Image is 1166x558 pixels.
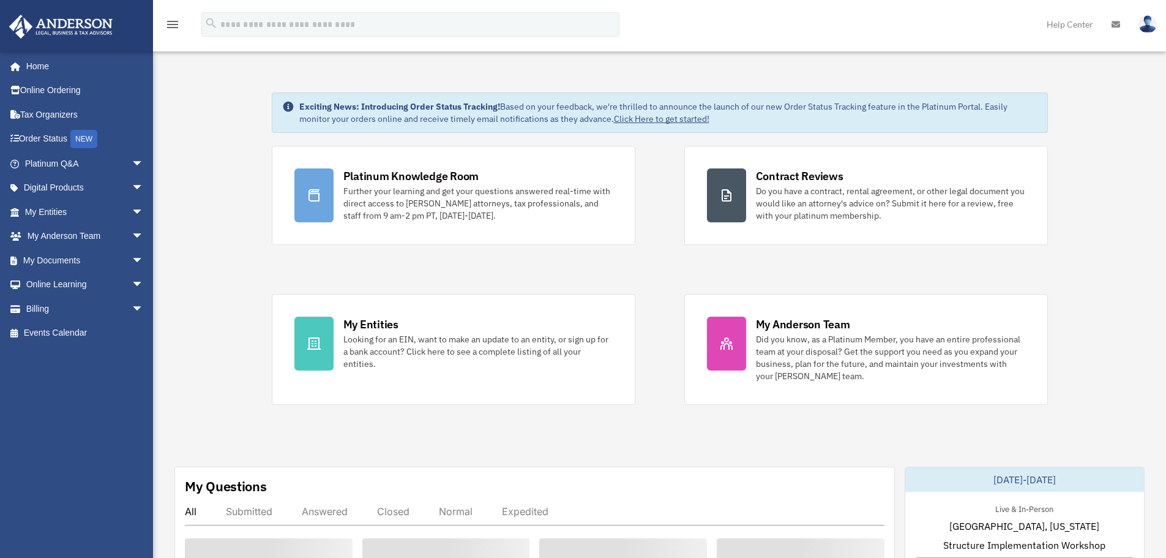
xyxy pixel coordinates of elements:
div: Further your learning and get your questions answered real-time with direct access to [PERSON_NAM... [343,185,613,222]
div: Did you know, as a Platinum Member, you have an entire professional team at your disposal? Get th... [756,333,1025,382]
a: My Entitiesarrow_drop_down [9,200,162,224]
a: Click Here to get started! [614,113,709,124]
a: Online Learningarrow_drop_down [9,273,162,297]
a: Tax Organizers [9,102,162,127]
a: Digital Productsarrow_drop_down [9,176,162,200]
div: All [185,505,196,518]
div: Based on your feedback, we're thrilled to announce the launch of our new Order Status Tracking fe... [299,100,1037,125]
div: My Questions [185,477,267,496]
span: arrow_drop_down [132,248,156,273]
div: Answered [302,505,348,518]
span: arrow_drop_down [132,296,156,322]
a: Platinum Q&Aarrow_drop_down [9,151,162,176]
div: NEW [70,130,97,148]
i: menu [165,17,180,32]
div: Expedited [502,505,548,518]
div: Submitted [226,505,272,518]
div: Looking for an EIN, want to make an update to an entity, or sign up for a bank account? Click her... [343,333,613,370]
span: Structure Implementation Workshop [943,538,1105,552]
div: My Anderson Team [756,317,850,332]
div: Do you have a contract, rental agreement, or other legal document you would like an attorney's ad... [756,185,1025,222]
img: User Pic [1138,15,1157,33]
div: Platinum Knowledge Room [343,168,479,184]
div: [DATE]-[DATE] [905,467,1144,492]
a: Home [9,54,156,78]
div: Live & In-Person [985,502,1063,515]
div: Contract Reviews [756,168,843,184]
a: Contract Reviews Do you have a contract, rental agreement, or other legal document you would like... [684,146,1048,245]
a: Online Ordering [9,78,162,103]
strong: Exciting News: Introducing Order Status Tracking! [299,101,500,112]
span: arrow_drop_down [132,224,156,249]
a: Events Calendar [9,321,162,345]
span: arrow_drop_down [132,200,156,225]
div: Closed [377,505,409,518]
a: My Entities Looking for an EIN, want to make an update to an entity, or sign up for a bank accoun... [272,294,635,405]
img: Anderson Advisors Platinum Portal [6,15,116,39]
a: menu [165,21,180,32]
a: My Documentsarrow_drop_down [9,248,162,273]
span: arrow_drop_down [132,176,156,201]
a: Billingarrow_drop_down [9,296,162,321]
a: Platinum Knowledge Room Further your learning and get your questions answered real-time with dire... [272,146,635,245]
div: Normal [439,505,473,518]
a: My Anderson Teamarrow_drop_down [9,224,162,249]
a: My Anderson Team Did you know, as a Platinum Member, you have an entire professional team at your... [684,294,1048,405]
span: [GEOGRAPHIC_DATA], [US_STATE] [949,519,1099,533]
span: arrow_drop_down [132,273,156,298]
div: My Entities [343,317,398,332]
i: search [204,17,218,30]
span: arrow_drop_down [132,151,156,176]
a: Order StatusNEW [9,127,162,152]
